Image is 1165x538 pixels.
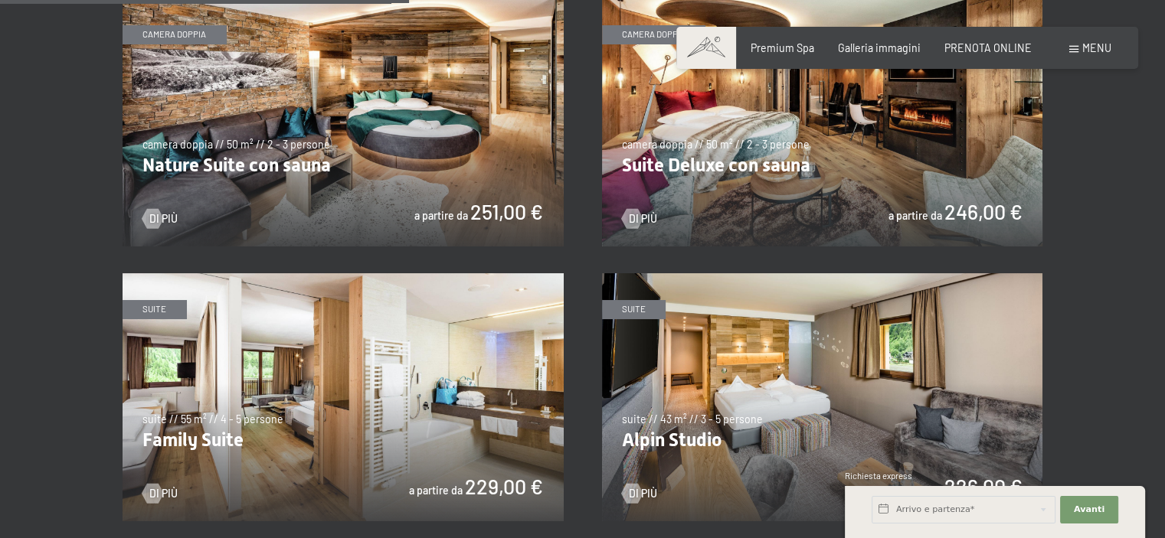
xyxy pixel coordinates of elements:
[1082,41,1111,54] span: Menu
[1074,504,1104,516] span: Avanti
[123,273,564,521] img: Family Suite
[622,486,657,501] a: Di più
[944,41,1032,54] a: PRENOTA ONLINE
[123,273,564,282] a: Family Suite
[149,211,178,227] span: Di più
[602,273,1043,282] a: Alpin Studio
[1060,496,1118,523] button: Avanti
[142,211,178,227] a: Di più
[629,486,657,501] span: Di più
[629,211,657,227] span: Di più
[149,486,178,501] span: Di più
[622,211,657,227] a: Di più
[142,486,178,501] a: Di più
[602,273,1043,521] img: Alpin Studio
[838,41,921,54] a: Galleria immagini
[845,471,912,481] span: Richiesta express
[751,41,814,54] a: Premium Spa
